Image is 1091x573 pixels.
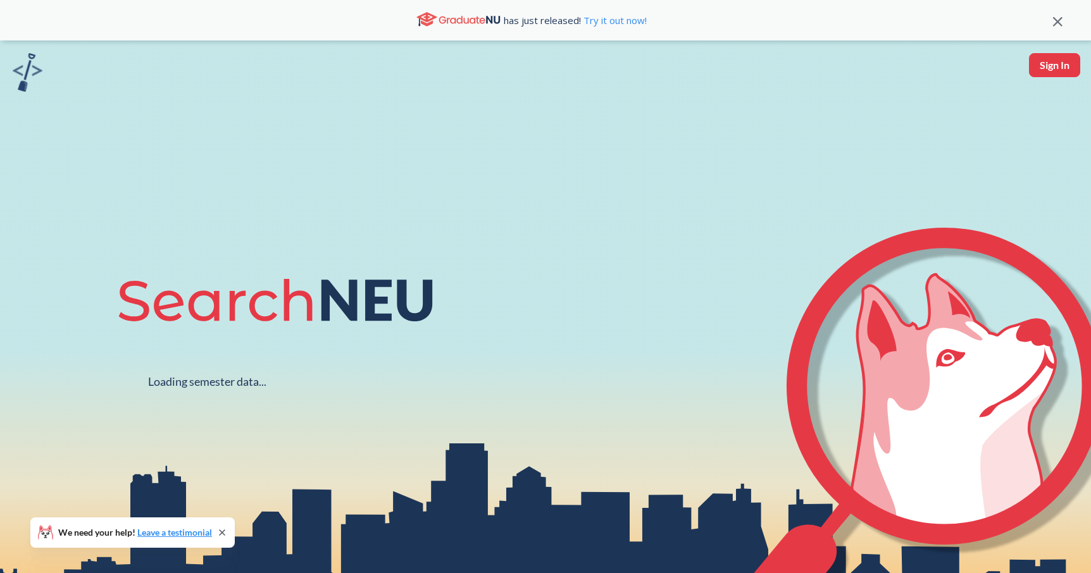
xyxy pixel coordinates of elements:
span: We need your help! [58,528,212,537]
button: Sign In [1029,53,1080,77]
a: sandbox logo [13,53,42,95]
img: sandbox logo [13,53,42,92]
div: Loading semester data... [148,374,266,389]
span: has just released! [504,13,647,27]
a: Leave a testimonial [137,527,212,538]
a: Try it out now! [581,14,647,27]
